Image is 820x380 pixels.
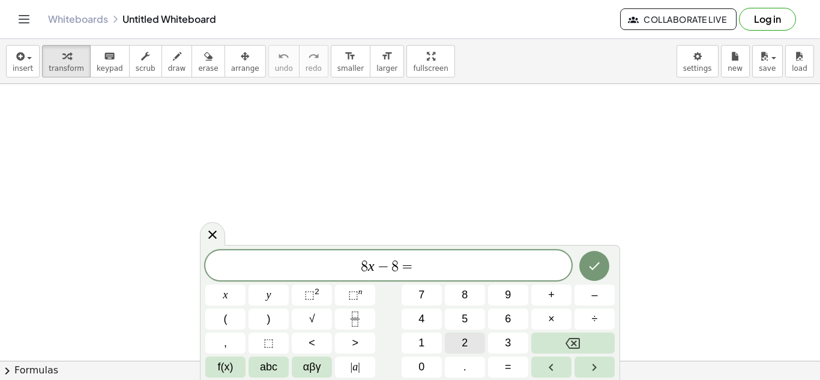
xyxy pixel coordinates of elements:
button: Collaborate Live [620,8,737,30]
button: format_sizesmaller [331,45,370,77]
span: 5 [462,311,468,327]
span: 3 [505,335,511,351]
button: Square root [292,309,332,330]
span: ⬚ [304,289,315,301]
button: fullscreen [406,45,454,77]
span: | [358,361,360,373]
button: Alphabet [249,357,289,378]
span: 8 [361,259,368,274]
span: √ [309,311,315,327]
span: f(x) [218,359,234,375]
span: save [759,64,776,73]
sup: n [358,287,363,296]
span: ( [224,311,228,327]
span: 1 [418,335,424,351]
button: Toggle navigation [14,10,34,29]
button: load [785,45,814,77]
span: load [792,64,807,73]
span: 9 [505,287,511,303]
i: redo [308,49,319,64]
button: new [721,45,750,77]
i: undo [278,49,289,64]
button: 0 [402,357,442,378]
button: arrange [225,45,266,77]
button: y [249,285,289,306]
button: 5 [445,309,485,330]
span: keypad [97,64,123,73]
button: Less than [292,333,332,354]
button: settings [677,45,719,77]
button: Fraction [335,309,375,330]
span: ) [267,311,271,327]
i: format_size [381,49,393,64]
i: format_size [345,49,356,64]
span: settings [683,64,712,73]
var: x [368,258,375,274]
button: Left arrow [531,357,571,378]
button: Plus [531,285,571,306]
button: 4 [402,309,442,330]
button: transform [42,45,91,77]
button: Superscript [335,285,375,306]
span: × [548,311,555,327]
button: Equals [488,357,528,378]
span: a [351,359,360,375]
span: insert [13,64,33,73]
span: 7 [418,287,424,303]
span: ⬚ [348,289,358,301]
span: − [375,259,392,274]
button: 2 [445,333,485,354]
button: Backspace [531,333,615,354]
span: new [728,64,743,73]
button: Log in [739,8,796,31]
span: + [548,287,555,303]
button: 7 [402,285,442,306]
button: Placeholder [249,333,289,354]
span: = [505,359,511,375]
button: 8 [445,285,485,306]
span: , [224,335,227,351]
button: draw [161,45,193,77]
span: x [223,287,228,303]
button: Greater than [335,333,375,354]
button: keyboardkeypad [90,45,130,77]
button: Divide [574,309,615,330]
sup: 2 [315,287,319,296]
span: 2 [462,335,468,351]
button: Right arrow [574,357,615,378]
button: 1 [402,333,442,354]
button: Minus [574,285,615,306]
span: arrange [231,64,259,73]
button: save [752,45,783,77]
span: undo [275,64,293,73]
button: Greek alphabet [292,357,332,378]
span: ⬚ [264,335,274,351]
button: scrub [129,45,162,77]
button: Functions [205,357,246,378]
button: ) [249,309,289,330]
button: Times [531,309,571,330]
button: 6 [488,309,528,330]
button: Squared [292,285,332,306]
span: Collaborate Live [630,14,726,25]
span: smaller [337,64,364,73]
span: . [463,359,466,375]
span: draw [168,64,186,73]
span: = [399,259,416,274]
button: redoredo [299,45,328,77]
span: 8 [462,287,468,303]
button: erase [191,45,225,77]
button: 9 [488,285,528,306]
button: insert [6,45,40,77]
a: Whiteboards [48,13,108,25]
span: ÷ [592,311,598,327]
span: < [309,335,315,351]
button: format_sizelarger [370,45,404,77]
button: Absolute value [335,357,375,378]
span: 4 [418,311,424,327]
span: redo [306,64,322,73]
button: ( [205,309,246,330]
span: larger [376,64,397,73]
span: 8 [391,259,399,274]
span: erase [198,64,218,73]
